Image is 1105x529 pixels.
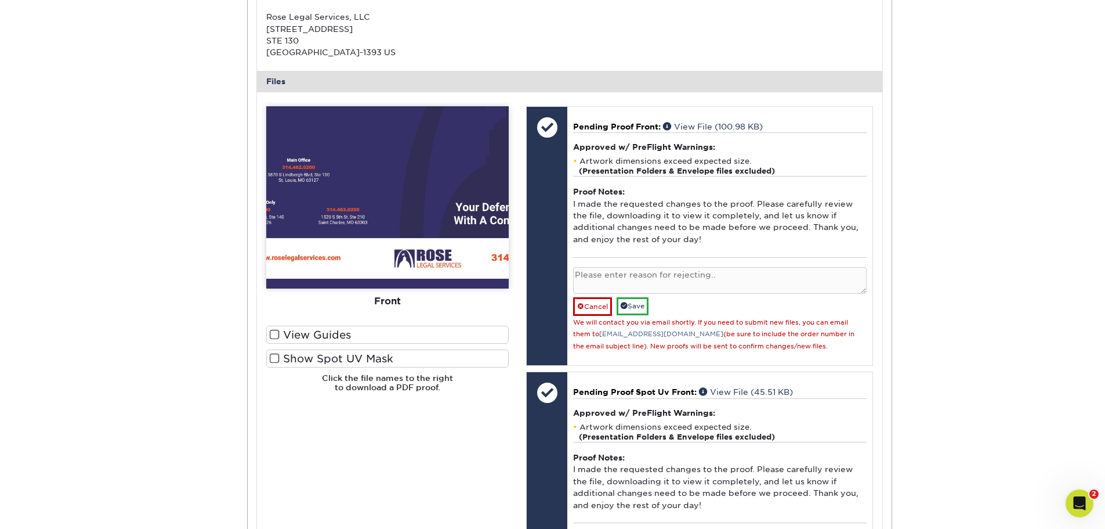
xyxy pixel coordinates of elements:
[573,122,661,131] span: Pending Proof Front:
[266,350,509,368] label: Show Spot UV Mask
[573,156,866,176] li: Artwork dimensions exceed expected size.
[266,326,509,344] label: View Guides
[266,289,509,314] div: Front
[573,187,625,196] strong: Proof Notes:
[1089,490,1099,499] span: 2
[573,408,866,418] h4: Approved w/ PreFlight Warnings:
[573,297,612,316] a: Cancel
[573,319,854,350] small: We will contact you via email shortly. If you need to submit new files, you can email them to (be...
[573,422,866,442] li: Artwork dimensions exceed expected size.
[573,453,625,462] strong: Proof Notes:
[257,71,882,92] div: Files
[617,297,648,315] a: Save
[599,330,723,338] a: [EMAIL_ADDRESS][DOMAIN_NAME]
[573,442,866,523] div: I made the requested changes to the proof. Please carefully review the file, downloading it to vi...
[573,176,866,257] div: I made the requested changes to the proof. Please carefully review the file, downloading it to vi...
[1066,490,1093,517] iframe: Intercom live chat
[266,373,509,402] h6: Click the file names to the right to download a PDF proof.
[579,433,775,441] strong: (Presentation Folders & Envelope files excluded)
[699,387,793,397] a: View File (45.51 KB)
[573,142,866,152] h4: Approved w/ PreFlight Warnings:
[663,122,763,131] a: View File (100.98 KB)
[573,387,697,397] span: Pending Proof Spot Uv Front:
[579,167,775,175] strong: (Presentation Folders & Envelope files excluded)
